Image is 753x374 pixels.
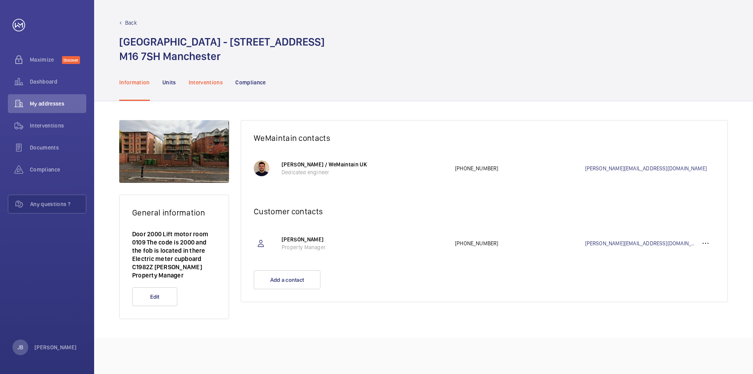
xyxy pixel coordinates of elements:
a: [PERSON_NAME][EMAIL_ADDRESS][DOMAIN_NAME] [585,239,697,247]
p: Back [125,19,137,27]
span: Compliance [30,166,86,173]
h2: Customer contacts [254,206,715,216]
span: Dashboard [30,78,86,86]
span: Any questions ? [30,200,86,208]
p: Compliance [235,78,266,86]
p: [PHONE_NUMBER] [455,239,585,247]
span: My addresses [30,100,86,108]
h1: [GEOGRAPHIC_DATA] - [STREET_ADDRESS] M16 7SH Manchester [119,35,325,64]
span: Maximize [30,56,62,64]
p: Door 2000 Lift motor room 0109 The code is 2000 and the fob is located in there Electric meter cu... [132,230,216,279]
span: Documents [30,144,86,151]
p: Units [162,78,176,86]
h2: WeMaintain contacts [254,133,715,143]
h2: General information [132,208,216,217]
p: Dedicated engineer [282,168,447,176]
span: Discover [62,56,80,64]
button: Add a contact [254,270,320,289]
p: [PERSON_NAME] [282,235,447,243]
p: Interventions [189,78,223,86]
p: Information [119,78,150,86]
p: [PERSON_NAME] [35,343,77,351]
p: [PHONE_NUMBER] [455,164,585,172]
p: JB [18,343,23,351]
p: [PERSON_NAME] / WeMaintain UK [282,161,447,168]
a: [PERSON_NAME][EMAIL_ADDRESS][DOMAIN_NAME] [585,164,715,172]
span: Interventions [30,122,86,130]
p: Property Manager [282,243,447,251]
button: Edit [132,287,177,306]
